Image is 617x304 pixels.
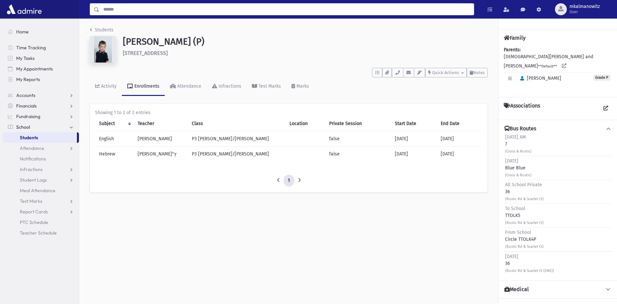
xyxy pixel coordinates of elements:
td: P3 [PERSON_NAME]/[PERSON_NAME] [188,131,286,147]
td: [DATE] [391,131,437,147]
td: [PERSON_NAME] [134,131,188,147]
td: [DATE] [437,147,482,162]
small: (Rustic Rd & Scarlet Ct) [505,197,544,201]
a: Attendance [165,77,207,96]
span: Report Cards [20,209,48,215]
div: Activity [100,83,117,89]
a: Students [3,132,77,143]
h4: Medical [504,286,529,293]
th: End Date [437,116,482,131]
div: Infractions [217,83,241,89]
h4: Bus Routes [504,125,536,132]
a: Teacher Schedule [3,228,79,238]
button: Bus Routes [504,125,612,132]
td: false [325,147,391,162]
span: Accounts [16,92,35,98]
span: PTC Schedule [20,219,48,225]
h4: Family [504,35,526,41]
td: [DATE] [437,131,482,147]
a: PTC Schedule [3,217,79,228]
div: TTOLK5 [505,205,544,226]
div: 7 [505,134,531,154]
a: My Appointments [3,64,79,74]
span: Fundraising [16,113,40,119]
span: My Tasks [16,55,35,61]
a: Fundraising [3,111,79,122]
div: 36 [505,181,544,202]
span: Students [20,135,38,141]
h4: Associations [504,103,540,114]
a: Student Logs [3,175,79,185]
a: Notifications [3,153,79,164]
span: Teacher Schedule [20,230,57,236]
b: Parents: [504,47,521,53]
a: Time Tracking [3,42,79,53]
span: Test Marks [20,198,42,204]
small: (Rustic Rd & Scarlet Ct (ENE)) [505,269,554,273]
span: To School [505,206,525,211]
a: My Reports [3,74,79,85]
a: Enrollments [122,77,165,96]
a: Home [3,26,79,37]
td: false [325,131,391,147]
div: 36 [505,253,554,274]
span: From School [505,230,531,235]
a: My Tasks [3,53,79,64]
span: Home [16,29,29,35]
small: (Cross & Rustic) [505,173,531,177]
a: Meal Attendance [3,185,79,196]
span: Notifications [20,156,46,162]
th: Private Session [325,116,391,131]
button: Quick Actions [425,68,467,77]
th: Subject [95,116,134,131]
a: Infractions [3,164,79,175]
button: Notes [467,68,488,77]
th: Class [188,116,286,131]
a: School [3,122,79,132]
span: My Appointments [16,66,53,72]
a: Report Cards [3,206,79,217]
small: (Cross & Rustic) [505,149,531,153]
th: Start Date [391,116,437,131]
span: Meal Attendance [20,188,55,194]
a: Test Marks [3,196,79,206]
th: Teacher [134,116,188,131]
span: Grade P [593,74,610,81]
span: mkalmanowitz [569,4,600,9]
div: Blue Blue [505,157,531,178]
td: [PERSON_NAME]"ץ [134,147,188,162]
a: Accounts [3,90,79,101]
img: AdmirePro [5,3,43,16]
div: Showing 1 to 2 of 2 entries [95,109,482,116]
span: [DATE] [505,254,518,259]
div: Attendance [176,83,201,89]
span: All School Private [505,182,542,188]
small: (Rustic Rd & Scarlet Ct) [505,221,544,225]
a: Attendance [3,143,79,153]
div: Circle TTOLK4P [505,229,544,250]
button: Medical [504,286,612,293]
div: Enrollments [133,83,159,89]
a: Infractions [207,77,247,96]
h6: [STREET_ADDRESS] [123,50,488,56]
a: View all Associations [600,103,612,114]
a: Activity [90,77,122,96]
a: Marks [286,77,314,96]
input: Search [99,3,474,15]
small: (Rustic Rd & Scarlet Ct) [505,244,544,249]
td: Hebrew [95,147,134,162]
div: [DEMOGRAPHIC_DATA][PERSON_NAME] and [PERSON_NAME] [504,46,612,92]
a: Test Marks [247,77,286,96]
span: [PERSON_NAME] [517,75,561,81]
td: [DATE] [391,147,437,162]
span: [DATE] AM [505,134,526,140]
span: My Reports [16,76,40,82]
div: Marks [295,83,309,89]
span: Student Logs [20,177,47,183]
span: Attendance [20,145,44,151]
span: Financials [16,103,37,109]
a: Students [90,27,114,33]
a: Financials [3,101,79,111]
span: [DATE] [505,158,518,164]
td: P3 [PERSON_NAME]/[PERSON_NAME] [188,147,286,162]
